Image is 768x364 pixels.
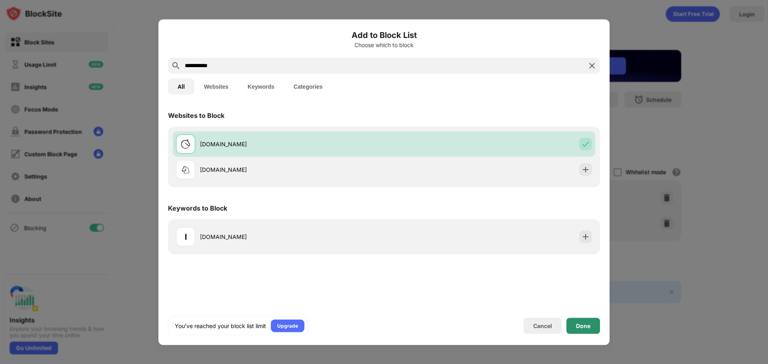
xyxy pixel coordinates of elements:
button: Categories [284,78,332,94]
img: search.svg [171,61,181,70]
button: Websites [194,78,238,94]
img: search-close [587,61,597,70]
h6: Add to Block List [168,29,600,41]
div: Cancel [533,322,552,329]
div: Keywords to Block [168,204,227,212]
div: You’ve reached your block list limit [175,322,266,330]
div: [DOMAIN_NAME] [200,140,384,148]
div: [DOMAIN_NAME] [200,165,384,174]
div: Websites to Block [168,111,224,119]
div: Choose which to block [168,42,600,48]
img: favicons [181,165,190,174]
img: favicons [181,139,190,149]
button: All [168,78,194,94]
button: Keywords [238,78,284,94]
div: Done [576,322,590,329]
div: Upgrade [277,322,298,330]
div: l [185,231,187,243]
div: [DOMAIN_NAME] [200,233,384,241]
